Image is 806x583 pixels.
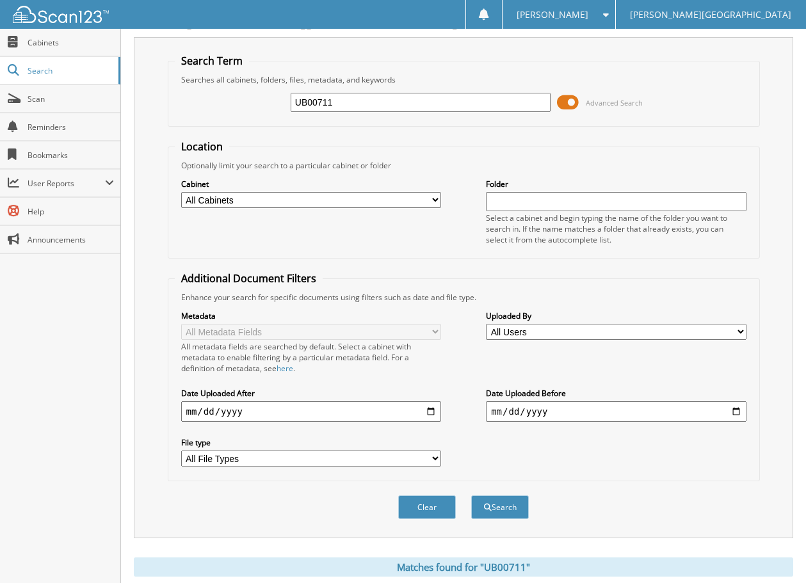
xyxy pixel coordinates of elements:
label: Metadata [181,310,441,321]
span: Bookmarks [28,150,114,161]
div: Matches found for "UB00711" [134,557,793,577]
label: Date Uploaded After [181,388,441,399]
span: [PERSON_NAME][GEOGRAPHIC_DATA] [630,11,791,19]
legend: Location [175,140,229,154]
span: Announcements [28,234,114,245]
span: User Reports [28,178,105,189]
span: Reminders [28,122,114,132]
span: Scan [28,93,114,104]
iframe: Chat Widget [742,522,806,583]
div: Optionally limit your search to a particular cabinet or folder [175,160,753,171]
span: Search [28,65,112,76]
input: start [181,401,441,422]
input: end [486,401,746,422]
span: Cabinets [28,37,114,48]
img: scan123-logo-white.svg [13,6,109,23]
span: Advanced Search [586,98,643,108]
span: [PERSON_NAME] [517,11,588,19]
button: Clear [398,495,456,519]
label: File type [181,437,441,448]
label: Uploaded By [486,310,746,321]
span: Help [28,206,114,217]
a: here [277,363,293,374]
div: Select a cabinet and begin typing the name of the folder you want to search in. If the name match... [486,212,746,245]
label: Folder [486,179,746,189]
label: Cabinet [181,179,441,189]
div: Enhance your search for specific documents using filters such as date and file type. [175,292,753,303]
div: Searches all cabinets, folders, files, metadata, and keywords [175,74,753,85]
label: Date Uploaded Before [486,388,746,399]
legend: Additional Document Filters [175,271,323,285]
legend: Search Term [175,54,249,68]
div: All metadata fields are searched by default. Select a cabinet with metadata to enable filtering b... [181,341,441,374]
button: Search [471,495,529,519]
